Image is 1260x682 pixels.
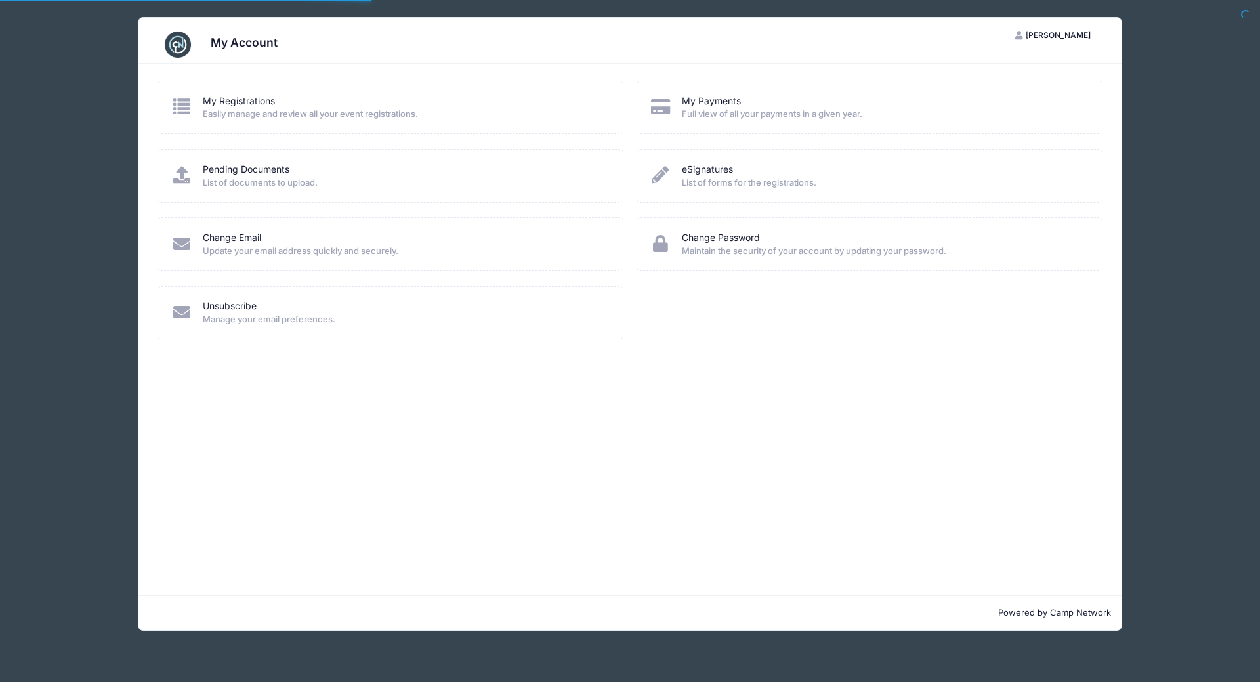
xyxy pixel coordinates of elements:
[203,231,261,245] a: Change Email
[203,245,606,258] span: Update your email address quickly and securely.
[1004,24,1102,47] button: [PERSON_NAME]
[1026,30,1091,40] span: [PERSON_NAME]
[203,108,606,121] span: Easily manage and review all your event registrations.
[165,32,191,58] img: CampNetwork
[682,231,760,245] a: Change Password
[203,95,275,108] a: My Registrations
[682,108,1085,121] span: Full view of all your payments in a given year.
[682,245,1085,258] span: Maintain the security of your account by updating your password.
[203,299,257,313] a: Unsubscribe
[682,95,741,108] a: My Payments
[682,163,733,177] a: eSignatures
[203,313,606,326] span: Manage your email preferences.
[211,35,278,49] h3: My Account
[149,607,1111,620] p: Powered by Camp Network
[682,177,1085,190] span: List of forms for the registrations.
[203,177,606,190] span: List of documents to upload.
[203,163,289,177] a: Pending Documents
